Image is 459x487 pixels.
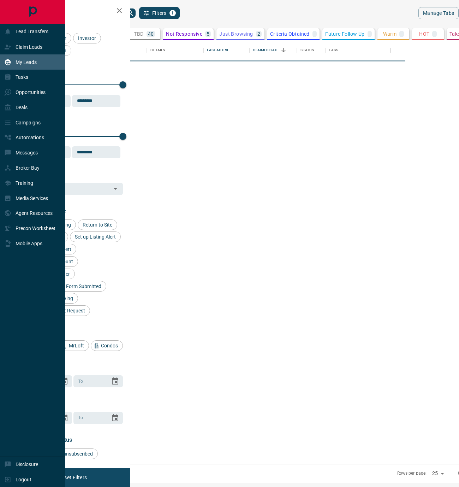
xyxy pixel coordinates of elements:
div: Name [97,40,147,60]
p: 40 [148,31,154,36]
div: unsubscribed [58,448,98,459]
div: Last Active [203,40,249,60]
span: MrLoft [66,343,87,348]
span: Set up Listing Alert [72,234,118,240]
p: HOT [419,31,429,36]
div: MrLoft [59,340,89,351]
h2: Filters [23,7,123,16]
div: Status [300,40,314,60]
button: Reset Filters [54,471,91,483]
p: Warm [383,31,397,36]
div: Details [147,40,203,60]
div: Tags [329,40,338,60]
div: 25 [429,468,446,479]
div: Investor [73,33,101,43]
div: Claimed Date [249,40,297,60]
button: Choose date [108,411,122,425]
div: Details [150,40,165,60]
p: TBD [134,31,143,36]
span: Condos [99,343,120,348]
p: Not Responsive [166,31,202,36]
div: Claimed Date [253,40,279,60]
div: Set up Listing Alert [70,231,121,242]
p: - [369,31,370,36]
p: - [314,31,315,36]
div: Condos [91,340,123,351]
p: - [434,31,435,36]
span: 1 [170,11,175,16]
div: Return to Site [78,219,117,230]
p: Rows per page: [397,470,427,476]
span: Return to Site [80,222,115,228]
p: Criteria Obtained [270,31,310,36]
button: Sort [279,45,288,55]
p: Future Follow Up [325,31,364,36]
p: 5 [207,31,209,36]
div: Tags [325,40,391,60]
button: Manage Tabs [418,7,459,19]
p: 2 [257,31,260,36]
div: Last Active [207,40,229,60]
button: Filters1 [139,7,180,19]
span: Investor [76,35,99,41]
button: Open [111,184,120,194]
span: unsubscribed [61,451,95,457]
p: Just Browsing [219,31,253,36]
button: Choose date [108,374,122,388]
p: - [401,31,402,36]
div: Status [297,40,325,60]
